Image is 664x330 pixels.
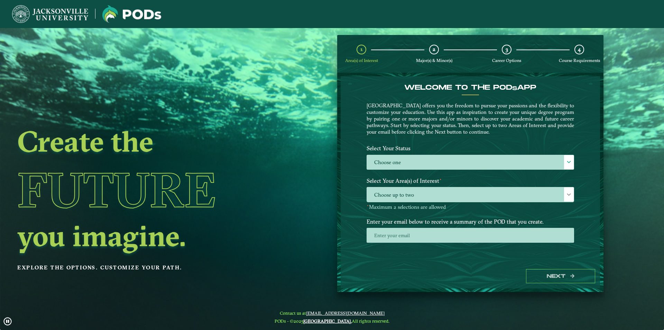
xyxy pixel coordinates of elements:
[17,158,282,221] h1: Future
[433,46,435,53] span: 2
[12,5,88,23] img: Jacksonville University logo
[559,58,600,63] span: Course Requirements
[361,175,579,187] label: Select Your Area(s) of Interest
[367,187,574,202] span: Choose up to two
[492,58,521,63] span: Career Options
[360,46,363,53] span: 1
[345,58,378,63] span: Area(s) of Interest
[17,262,282,273] p: Explore the options. Customize your path.
[526,269,595,283] button: Next
[367,228,574,243] input: Enter your email
[367,203,369,208] sup: ⋆
[275,318,389,324] span: PODs - ©2025 All rights reserved.
[306,310,385,316] a: [EMAIL_ADDRESS][DOMAIN_NAME]
[512,85,517,92] sub: s
[506,46,508,53] span: 3
[17,127,282,156] h2: Create the
[578,46,581,53] span: 4
[367,155,574,170] label: Choose one
[361,142,579,155] label: Select Your Status
[416,58,452,63] span: Major(s) & Minor(s)
[275,310,389,316] span: Contact us at
[17,221,282,250] h2: you imagine.
[367,204,574,211] p: Maximum 2 selections are allowed
[102,5,161,23] img: Jacksonville University logo
[439,177,442,182] sup: ⋆
[367,83,574,92] h4: Welcome to the POD app
[303,318,352,324] a: [GEOGRAPHIC_DATA].
[361,215,579,228] label: Enter your email below to receive a summary of the POD that you create.
[367,102,574,135] p: [GEOGRAPHIC_DATA] offers you the freedom to pursue your passions and the flexibility to customize...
